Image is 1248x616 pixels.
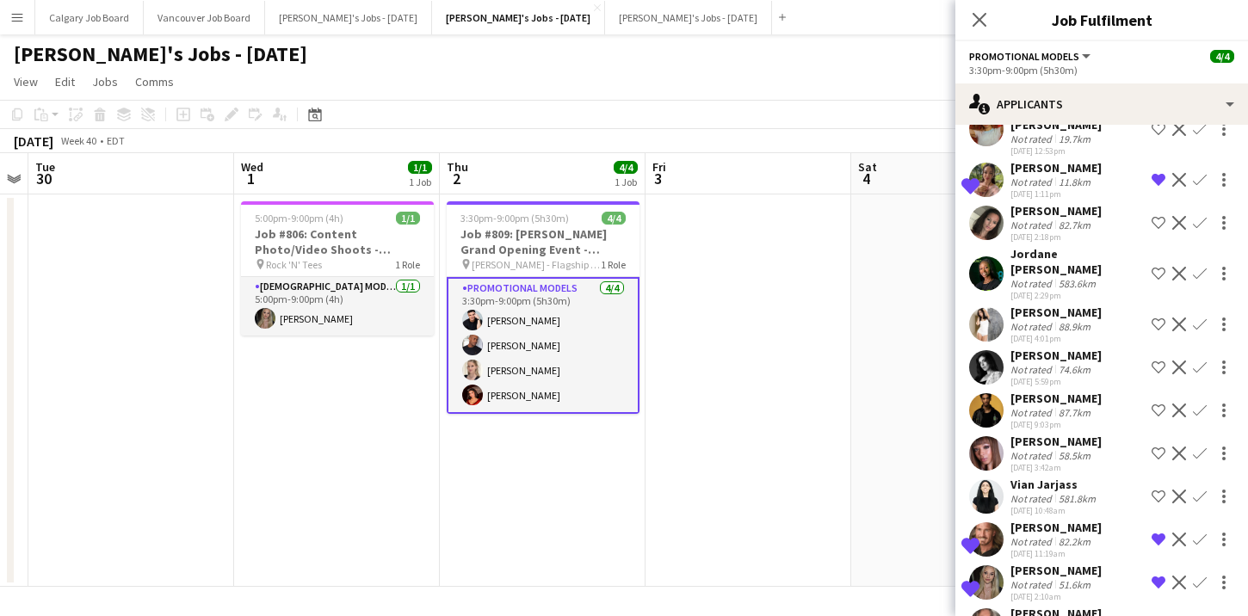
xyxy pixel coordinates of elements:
[602,212,626,225] span: 4/4
[241,159,263,175] span: Wed
[92,74,118,89] span: Jobs
[1010,520,1102,535] div: [PERSON_NAME]
[1055,449,1094,462] div: 58.5km
[447,201,639,414] app-job-card: 3:30pm-9:00pm (5h30m)4/4Job #809: [PERSON_NAME] Grand Opening Event - [GEOGRAPHIC_DATA] ‭[PERSON_...
[614,161,638,174] span: 4/4
[1010,449,1055,462] div: Not rated
[601,258,626,271] span: 1 Role
[1010,462,1102,473] div: [DATE] 3:42am
[85,71,125,93] a: Jobs
[144,1,265,34] button: Vancouver Job Board
[969,64,1234,77] div: 3:30pm-9:00pm (5h30m)
[1010,290,1145,301] div: [DATE] 2:29pm
[1055,578,1094,591] div: 51.6km
[1055,277,1099,290] div: 583.6km
[7,71,45,93] a: View
[1010,246,1145,277] div: Jordane [PERSON_NAME]
[969,50,1079,63] span: Promotional Models
[1010,548,1102,559] div: [DATE] 11:19am
[460,212,569,225] span: 3:30pm-9:00pm (5h30m)
[1010,132,1055,145] div: Not rated
[447,277,639,414] app-card-role: Promotional Models4/43:30pm-9:00pm (5h30m)[PERSON_NAME][PERSON_NAME][PERSON_NAME][PERSON_NAME]
[652,159,666,175] span: Fri
[1055,535,1094,548] div: 82.2km
[1055,406,1094,419] div: 87.7km
[1010,535,1055,548] div: Not rated
[447,226,639,257] h3: Job #809: [PERSON_NAME] Grand Opening Event - [GEOGRAPHIC_DATA]
[408,161,432,174] span: 1/1
[396,212,420,225] span: 1/1
[1010,419,1102,430] div: [DATE] 9:03pm
[1010,305,1102,320] div: [PERSON_NAME]
[14,74,38,89] span: View
[128,71,181,93] a: Comms
[1010,363,1055,376] div: Not rated
[1010,434,1102,449] div: [PERSON_NAME]
[395,258,420,271] span: 1 Role
[858,159,877,175] span: Sat
[57,134,100,147] span: Week 40
[1010,203,1102,219] div: [PERSON_NAME]
[1010,591,1102,602] div: [DATE] 2:10am
[409,176,431,188] div: 1 Job
[1010,333,1102,344] div: [DATE] 4:01pm
[1010,563,1102,578] div: [PERSON_NAME]
[1210,50,1234,63] span: 4/4
[35,159,55,175] span: Tue
[266,258,322,271] span: Rock 'N' Tees
[55,74,75,89] span: Edit
[447,159,468,175] span: Thu
[1010,219,1055,231] div: Not rated
[1010,376,1102,387] div: [DATE] 5:59pm
[615,176,637,188] div: 1 Job
[1010,492,1055,505] div: Not rated
[472,258,601,271] span: ‭[PERSON_NAME] - Flagship Boutique
[650,169,666,188] span: 3
[1010,160,1102,176] div: [PERSON_NAME]
[238,169,263,188] span: 1
[1010,578,1055,591] div: Not rated
[241,226,434,257] h3: Job #806: Content Photo/Video Shoots - [PERSON_NAME]
[48,71,82,93] a: Edit
[1010,176,1055,188] div: Not rated
[241,277,434,336] app-card-role: [DEMOGRAPHIC_DATA] Model1/15:00pm-9:00pm (4h)[PERSON_NAME]
[955,83,1248,125] div: Applicants
[14,132,53,150] div: [DATE]
[1010,188,1102,200] div: [DATE] 1:11pm
[265,1,432,34] button: [PERSON_NAME]'s Jobs - [DATE]
[1055,363,1094,376] div: 74.6km
[33,169,55,188] span: 30
[1055,176,1094,188] div: 11.8km
[1010,391,1102,406] div: [PERSON_NAME]
[1010,231,1102,243] div: [DATE] 2:18pm
[1010,505,1099,516] div: [DATE] 10:48am
[1055,492,1099,505] div: 581.8km
[1010,320,1055,333] div: Not rated
[1010,406,1055,419] div: Not rated
[1010,348,1102,363] div: [PERSON_NAME]
[135,74,174,89] span: Comms
[1010,145,1145,157] div: [DATE] 12:53pm
[1010,277,1055,290] div: Not rated
[1055,320,1094,333] div: 88.9km
[107,134,125,147] div: EDT
[255,212,343,225] span: 5:00pm-9:00pm (4h)
[1055,219,1094,231] div: 82.7km
[955,9,1248,31] h3: Job Fulfilment
[14,41,307,67] h1: [PERSON_NAME]'s Jobs - [DATE]
[1055,132,1094,145] div: 19.7km
[969,50,1093,63] button: Promotional Models
[241,201,434,336] app-job-card: 5:00pm-9:00pm (4h)1/1Job #806: Content Photo/Video Shoots - [PERSON_NAME] Rock 'N' Tees1 Role[DEM...
[444,169,468,188] span: 2
[432,1,605,34] button: [PERSON_NAME]'s Jobs - [DATE]
[856,169,877,188] span: 4
[35,1,144,34] button: Calgary Job Board
[605,1,772,34] button: [PERSON_NAME]'s Jobs - [DATE]
[1010,477,1099,492] div: Vian Jarjass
